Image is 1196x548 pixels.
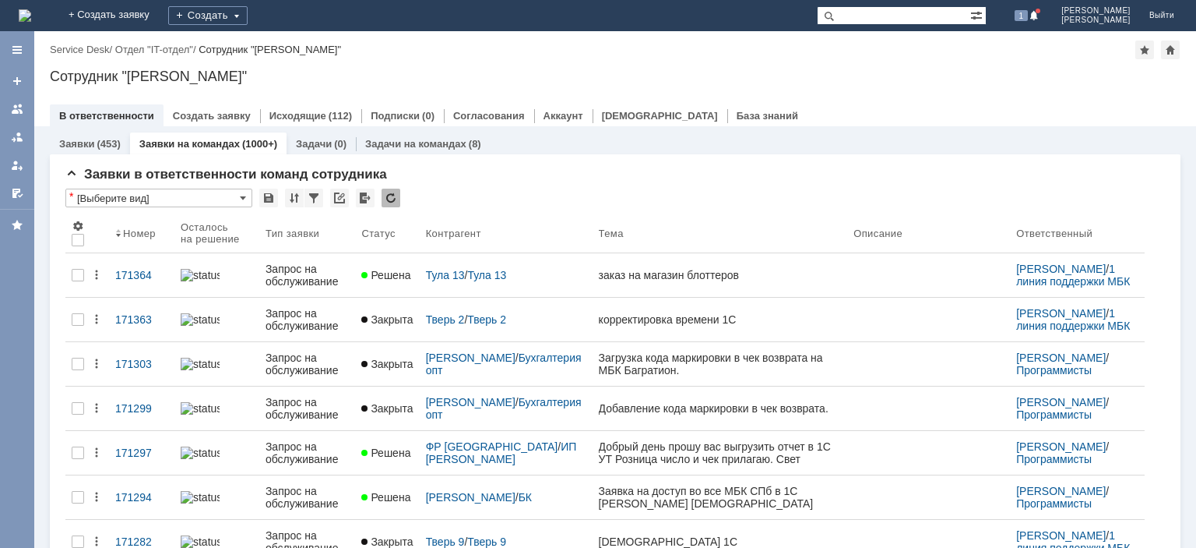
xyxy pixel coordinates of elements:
[266,228,319,239] div: Тип заявки
[361,491,410,504] span: Решена
[426,352,515,364] a: [PERSON_NAME]
[467,313,506,326] a: Тверь 2
[599,269,842,281] div: заказ на магазин блоттеров
[853,228,903,239] div: Описание
[426,536,586,548] div: /
[181,313,220,326] img: statusbar-100 (1).png
[1016,529,1106,542] a: [PERSON_NAME]
[269,110,326,122] a: Исходящие
[371,110,420,122] a: Подписки
[5,69,30,94] a: Создать заявку
[361,447,410,459] span: Решена
[426,352,586,377] div: /
[259,189,278,207] div: Сохранить вид
[174,348,259,380] a: statusbar-100 (1).png
[90,491,103,504] div: Действия
[1016,440,1138,465] div: /
[1015,10,1029,21] span: 1
[453,110,525,122] a: Согласования
[109,214,174,253] th: Номер
[330,189,349,207] div: Скопировать ссылку на список
[420,214,593,253] th: Контрагент
[259,298,355,341] a: Запрос на обслуживание
[266,352,349,377] div: Запрос на обслуживание
[304,189,323,207] div: Фильтрация...
[1016,352,1106,364] a: [PERSON_NAME]
[1061,16,1131,25] span: [PERSON_NAME]
[115,44,199,55] div: /
[115,313,168,326] div: 171363
[356,189,375,207] div: Экспорт списка
[109,304,174,335] a: 171363
[259,214,355,253] th: Тип заявки
[90,447,103,459] div: Действия
[266,440,349,465] div: Запрос на обслуживание
[72,220,84,232] span: Настройки
[426,396,515,408] a: [PERSON_NAME]
[109,437,174,468] a: 171297
[59,110,154,122] a: В ответственности
[355,437,419,468] a: Решена
[426,440,558,453] a: ФР [GEOGRAPHIC_DATA]
[259,431,355,475] a: Запрос на обслуживание
[1016,352,1138,377] div: /
[90,313,103,326] div: Действия
[599,228,624,239] div: Тема
[266,263,349,288] div: Запрос на обслуживание
[599,440,842,465] div: Добрый день прошу вас выгрузить отчет в 1С УТ Розница число и чек прилагаю. Свет выключали по это...
[361,269,410,281] span: Решена
[1016,364,1092,377] a: Программисты
[361,536,413,548] span: Закрыта
[1016,307,1138,332] div: /
[593,214,848,253] th: Тема
[296,138,332,150] a: Задачи
[174,214,259,253] th: Осталось на решение
[329,110,352,122] div: (112)
[115,402,168,415] div: 171299
[266,396,349,421] div: Запрос на обслуживание
[1016,485,1138,510] div: /
[1016,485,1106,497] a: [PERSON_NAME]
[355,304,419,335] a: Закрыта
[181,447,220,459] img: statusbar-100 (1).png
[174,437,259,468] a: statusbar-100 (1).png
[181,269,220,281] img: statusbar-100 (1).png
[426,228,481,239] div: Контрагент
[181,402,220,415] img: statusbar-100 (1).png
[181,491,220,504] img: statusbar-100 (1).png
[1016,307,1106,320] a: [PERSON_NAME]
[266,485,349,510] div: Запрос на обслуживание
[242,138,277,150] div: (1000+)
[593,260,848,291] a: заказ на магазин блоттеров
[1016,440,1106,453] a: [PERSON_NAME]
[599,402,842,415] div: Добавление кода маркировки в чек возврата.
[737,110,798,122] a: База знаний
[285,189,304,207] div: Сортировка...
[426,269,586,281] div: /
[1135,41,1154,59] div: Добавить в избранное
[519,491,532,504] a: БК
[90,269,103,281] div: Действия
[90,402,103,415] div: Действия
[1016,497,1092,510] a: Программисты
[593,342,848,386] a: Загрузка кода маркировки в чек возврата на МБК Багратион.
[5,181,30,206] a: Мои согласования
[593,393,848,424] a: Добавление кода маркировки в чек возврата.
[599,313,842,326] div: корректировка времени 1С
[334,138,346,150] div: (0)
[115,536,168,548] div: 171282
[115,44,193,55] a: Отдел "IT-отдел"
[1016,263,1130,288] a: 1 линия поддержки МБК
[266,307,349,332] div: Запрос на обслуживание
[90,358,103,370] div: Действия
[1016,263,1106,275] a: [PERSON_NAME]
[65,167,387,182] span: Заявки в ответственности команд сотрудника
[1161,41,1180,59] div: Сделать домашней страницей
[422,110,434,122] div: (0)
[109,482,174,513] a: 171294
[173,110,251,122] a: Создать заявку
[599,352,842,377] div: Загрузка кода маркировки в чек возврата на МБК Багратион.
[426,440,586,465] div: /
[426,313,586,326] div: /
[361,358,413,370] span: Закрыта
